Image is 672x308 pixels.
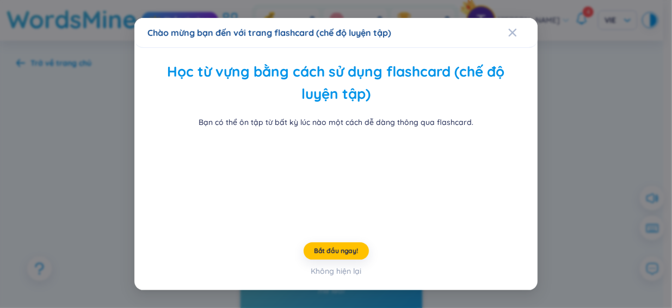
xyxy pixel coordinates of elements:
font: Bắt đầu ngay! [314,247,358,255]
font: Bạn có thể ôn tập từ bất kỳ lúc nào một cách dễ dàng thông qua flashcard. [199,117,473,127]
font: Không hiện lại [311,266,361,276]
font: Học từ vựng bằng cách sử dụng flashcard (chế độ luyện tập) [168,62,505,103]
font: Chào mừng bạn đến với trang flashcard (chế độ luyện tập) [147,27,391,38]
button: Đóng [508,18,538,47]
button: Bắt đầu ngay! [304,242,369,260]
